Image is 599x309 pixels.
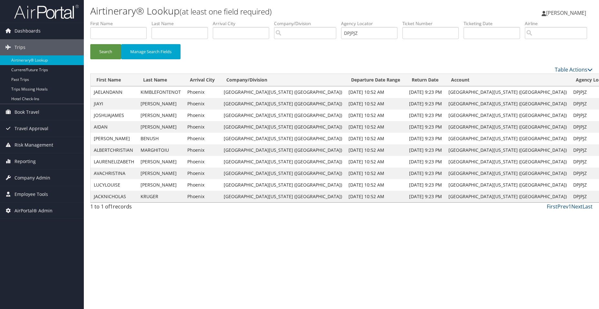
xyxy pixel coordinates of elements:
[137,110,184,121] td: [PERSON_NAME]
[406,179,445,191] td: [DATE] 9:23 PM
[90,44,121,59] button: Search
[445,156,570,168] td: [GEOGRAPHIC_DATA][US_STATE] ([GEOGRAPHIC_DATA])
[184,191,221,202] td: Phoenix
[445,191,570,202] td: [GEOGRAPHIC_DATA][US_STATE] ([GEOGRAPHIC_DATA])
[445,121,570,133] td: [GEOGRAPHIC_DATA][US_STATE] ([GEOGRAPHIC_DATA])
[345,110,406,121] td: [DATE] 10:52 AM
[137,121,184,133] td: [PERSON_NAME]
[137,179,184,191] td: [PERSON_NAME]
[406,191,445,202] td: [DATE] 9:23 PM
[137,133,184,144] td: BENUSH
[445,98,570,110] td: [GEOGRAPHIC_DATA][US_STATE] ([GEOGRAPHIC_DATA])
[184,144,221,156] td: Phoenix
[91,121,137,133] td: AIDAN
[137,191,184,202] td: KRUGER
[137,86,184,98] td: KIMBLEFONTENOT
[525,20,592,27] label: Airline
[184,156,221,168] td: Phoenix
[445,179,570,191] td: [GEOGRAPHIC_DATA][US_STATE] ([GEOGRAPHIC_DATA])
[274,20,341,27] label: Company/Division
[91,110,137,121] td: JOSHUAJAMES
[15,39,25,55] span: Trips
[546,9,586,16] span: [PERSON_NAME]
[221,74,345,86] th: Company/Division
[406,121,445,133] td: [DATE] 9:23 PM
[184,133,221,144] td: Phoenix
[221,86,345,98] td: [GEOGRAPHIC_DATA][US_STATE] ([GEOGRAPHIC_DATA])
[15,23,41,39] span: Dashboards
[406,86,445,98] td: [DATE] 9:23 PM
[91,133,137,144] td: [PERSON_NAME]
[15,104,39,120] span: Book Travel
[15,121,48,137] span: Travel Approval
[15,186,48,202] span: Employee Tools
[341,20,402,27] label: Agency Locator
[91,156,137,168] td: LAURENELIZABETH
[542,3,593,23] a: [PERSON_NAME]
[345,74,406,86] th: Departure Date Range: activate to sort column ascending
[221,156,345,168] td: [GEOGRAPHIC_DATA][US_STATE] ([GEOGRAPHIC_DATA])
[406,74,445,86] th: Return Date: activate to sort column ascending
[547,203,557,210] a: First
[445,168,570,179] td: [GEOGRAPHIC_DATA][US_STATE] ([GEOGRAPHIC_DATA])
[445,86,570,98] td: [GEOGRAPHIC_DATA][US_STATE] ([GEOGRAPHIC_DATA])
[583,203,593,210] a: Last
[445,144,570,156] td: [GEOGRAPHIC_DATA][US_STATE] ([GEOGRAPHIC_DATA])
[184,86,221,98] td: Phoenix
[15,137,53,153] span: Risk Management
[221,121,345,133] td: [GEOGRAPHIC_DATA][US_STATE] ([GEOGRAPHIC_DATA])
[15,153,36,169] span: Reporting
[221,133,345,144] td: [GEOGRAPHIC_DATA][US_STATE] ([GEOGRAPHIC_DATA])
[345,191,406,202] td: [DATE] 10:52 AM
[91,191,137,202] td: JACKNICHOLAS
[91,179,137,191] td: LUCYLOUISE
[406,98,445,110] td: [DATE] 9:23 PM
[184,179,221,191] td: Phoenix
[406,110,445,121] td: [DATE] 9:23 PM
[555,66,593,73] a: Table Actions
[406,156,445,168] td: [DATE] 9:23 PM
[90,4,425,18] h1: Airtinerary® Lookup
[406,168,445,179] td: [DATE] 9:23 PM
[91,168,137,179] td: AVACHRISTINA
[221,168,345,179] td: [GEOGRAPHIC_DATA][US_STATE] ([GEOGRAPHIC_DATA])
[91,98,137,110] td: JIAYI
[345,156,406,168] td: [DATE] 10:52 AM
[90,20,152,27] label: First Name
[345,168,406,179] td: [DATE] 10:52 AM
[110,203,113,210] span: 1
[213,20,274,27] label: Arrival City
[221,191,345,202] td: [GEOGRAPHIC_DATA][US_STATE] ([GEOGRAPHIC_DATA])
[152,20,213,27] label: Last Name
[221,98,345,110] td: [GEOGRAPHIC_DATA][US_STATE] ([GEOGRAPHIC_DATA])
[221,179,345,191] td: [GEOGRAPHIC_DATA][US_STATE] ([GEOGRAPHIC_DATA])
[137,156,184,168] td: [PERSON_NAME]
[137,144,184,156] td: MARGHITOIU
[91,74,137,86] th: First Name: activate to sort column ascending
[91,144,137,156] td: ALBERTCHRISTIAN
[406,133,445,144] td: [DATE] 9:23 PM
[184,98,221,110] td: Phoenix
[345,86,406,98] td: [DATE] 10:52 AM
[345,179,406,191] td: [DATE] 10:52 AM
[221,144,345,156] td: [GEOGRAPHIC_DATA][US_STATE] ([GEOGRAPHIC_DATA])
[15,170,50,186] span: Company Admin
[91,86,137,98] td: JAELANDANN
[137,168,184,179] td: [PERSON_NAME]
[137,98,184,110] td: [PERSON_NAME]
[180,6,272,17] small: (at least one field required)
[345,121,406,133] td: [DATE] 10:52 AM
[14,4,79,19] img: airportal-logo.png
[121,44,181,59] button: Manage Search Fields
[184,168,221,179] td: Phoenix
[568,203,571,210] a: 1
[445,133,570,144] td: [GEOGRAPHIC_DATA][US_STATE] ([GEOGRAPHIC_DATA])
[137,74,184,86] th: Last Name: activate to sort column ascending
[90,203,209,214] div: 1 to 1 of records
[464,20,525,27] label: Ticketing Date
[15,203,53,219] span: AirPortal® Admin
[402,20,464,27] label: Ticket Number
[445,74,570,86] th: Account: activate to sort column ascending
[184,121,221,133] td: Phoenix
[345,133,406,144] td: [DATE] 10:52 AM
